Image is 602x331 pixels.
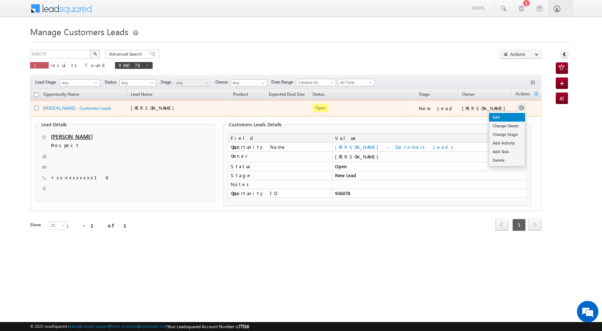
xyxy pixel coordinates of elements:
[30,323,249,330] span: © 2025 LeadSquared | | | | |
[34,62,45,68] span: 1
[495,219,508,231] a: prev
[512,90,534,99] span: Actions
[215,79,231,85] span: Owner
[228,171,333,180] td: Stage
[228,162,333,171] td: Status
[296,79,336,86] a: Created On
[489,139,525,147] a: Add Activity
[49,222,68,229] span: 25
[69,324,80,328] a: About
[269,91,305,97] span: Expected Deal Size
[258,80,267,87] a: Show All Items
[338,79,374,86] a: All Time
[233,91,248,97] span: Product
[228,180,333,189] td: Notes
[119,79,156,86] a: Any
[489,122,525,130] a: Change Owner
[335,144,456,150] a: [PERSON_NAME] - Customers Leads
[228,198,333,207] td: SGRL Lead ID
[512,219,526,231] span: 1
[43,91,79,97] span: Opportunity Name
[30,26,128,37] span: Manage Customers Leads
[332,198,526,207] td: WebsiteTollfree975
[119,62,142,68] span: 936078
[110,324,138,328] a: Terms of Service
[265,90,308,100] a: Expected Deal Size
[332,162,526,171] td: Open
[118,4,135,21] div: Minimize live chat window
[309,90,328,100] a: Status
[174,79,211,86] a: Any
[81,324,109,328] a: Contact Support
[51,174,108,181] span: +xx-xxxxxxxx16
[127,90,156,100] span: Lead Name
[161,79,174,85] span: Stage
[9,66,131,215] textarea: Type your message and hit 'Enter'
[495,218,508,231] span: prev
[332,133,526,143] td: Value
[43,105,111,111] a: [PERSON_NAME] - Customers Leads
[489,130,525,139] a: Change Stage
[489,147,525,156] a: Add Task
[238,324,249,329] span: 77516
[51,142,161,149] span: Prospect
[131,105,178,111] span: [PERSON_NAME]
[419,91,430,97] span: Stage
[105,79,119,85] span: Status
[462,105,509,112] div: [PERSON_NAME]
[528,218,541,231] span: next
[462,91,474,97] span: Owner
[227,122,283,127] legend: Customers Leads Details
[175,80,209,86] span: Any
[51,133,93,140] a: [PERSON_NAME]
[39,122,69,127] legend: Lead Details
[51,62,107,68] span: results found
[228,189,333,198] td: Opportunity ID
[296,79,334,86] span: Created On
[228,152,333,162] td: Owner
[97,221,130,231] em: Start Chat
[40,90,83,100] a: Opportunity Name
[332,189,526,198] td: 936078
[335,153,524,160] div: [PERSON_NAME]
[93,52,97,56] img: Search
[66,221,135,230] div: 1 - 1 of 1
[139,324,166,328] a: Acceptable Use
[12,38,30,47] img: d_60004797649_company_0_60004797649
[528,219,541,231] a: next
[500,50,541,59] button: Actions
[37,38,120,47] div: Chat with us now
[60,79,100,86] a: Any
[231,79,267,86] input: Type to Search
[338,79,372,86] span: All Time
[120,80,154,86] span: Any
[49,221,67,230] a: 25
[332,171,526,180] td: New Lead
[35,79,59,85] span: Lead Stage
[60,80,97,86] span: Any
[489,113,525,122] a: Edit
[167,324,249,329] span: Your Leadsquared Account Number is
[489,156,525,165] a: Delete
[30,222,43,228] div: Show
[312,104,329,112] span: Open
[415,90,433,100] a: Stage
[271,79,296,85] span: Date Range
[34,93,39,97] input: Check all records
[228,143,333,152] td: Opportunity Name
[419,105,455,112] div: New Lead
[109,51,144,57] span: Advanced Search
[228,133,333,143] td: Field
